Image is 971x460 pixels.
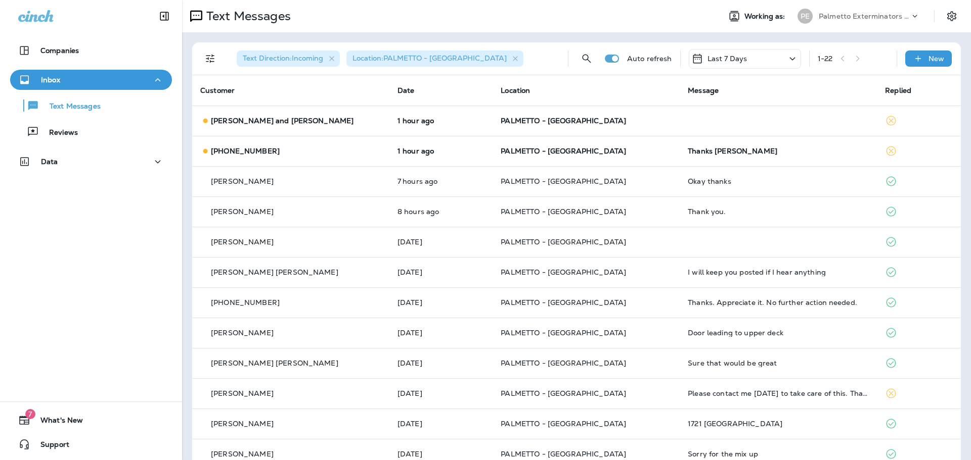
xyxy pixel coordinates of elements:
p: Aug 15, 2025 09:08 AM [398,450,484,458]
p: Aug 18, 2025 09:34 AM [398,329,484,337]
span: Message [688,86,719,95]
span: PALMETTO - [GEOGRAPHIC_DATA] [501,146,626,156]
div: I will keep you posted if I hear anything [688,268,869,276]
span: PALMETTO - [GEOGRAPHIC_DATA] [501,116,626,125]
p: [PERSON_NAME] and [PERSON_NAME] [211,117,354,125]
div: Door leading to upper deck [688,329,869,337]
div: Sure that would be great [688,359,869,367]
div: Text Direction:Incoming [237,50,340,67]
p: Data [41,158,58,166]
p: Companies [40,46,79,55]
p: Aug 19, 2025 03:22 PM [398,147,484,155]
span: Location : PALMETTO - [GEOGRAPHIC_DATA] [352,54,507,63]
p: Palmetto Exterminators LLC [819,12,910,20]
p: Aug 18, 2025 10:00 AM [398,298,484,306]
div: 1 - 22 [818,55,833,63]
span: Location [501,86,530,95]
p: Aug 18, 2025 11:04 AM [398,268,484,276]
span: PALMETTO - [GEOGRAPHIC_DATA] [501,449,626,458]
span: PALMETTO - [GEOGRAPHIC_DATA] [501,268,626,277]
p: [PERSON_NAME] [211,450,274,458]
p: [PERSON_NAME] [211,420,274,428]
span: What's New [30,416,83,428]
p: New [929,55,944,63]
div: Location:PALMETTO - [GEOGRAPHIC_DATA] [346,50,523,67]
button: Support [10,434,172,454]
span: PALMETTO - [GEOGRAPHIC_DATA] [501,359,626,368]
p: Aug 19, 2025 03:26 PM [398,117,484,125]
p: Reviews [39,128,78,138]
span: Text Direction : Incoming [243,54,323,63]
div: Thanks Peter Rosenthal [688,147,869,155]
span: PALMETTO - [GEOGRAPHIC_DATA] [501,207,626,216]
div: 1721 Manassas [688,420,869,428]
span: Working as: [744,12,787,21]
span: Replied [885,86,911,95]
p: Text Messages [39,102,101,112]
p: Aug 15, 2025 03:25 PM [398,420,484,428]
p: Aug 19, 2025 08:04 AM [398,208,484,216]
p: Auto refresh [627,55,672,63]
span: PALMETTO - [GEOGRAPHIC_DATA] [501,298,626,307]
p: Aug 18, 2025 11:13 AM [398,238,484,246]
span: [PHONE_NUMBER] [211,146,280,156]
span: PALMETTO - [GEOGRAPHIC_DATA] [501,177,626,186]
span: Support [30,440,69,452]
button: Companies [10,40,172,61]
span: Date [398,86,415,95]
button: Settings [943,7,961,25]
span: PALMETTO - [GEOGRAPHIC_DATA] [501,237,626,246]
p: Aug 19, 2025 08:43 AM [398,177,484,185]
p: [PERSON_NAME] [211,329,274,337]
p: Aug 18, 2025 07:56 AM [398,359,484,367]
p: Text Messages [202,9,291,24]
span: PALMETTO - [GEOGRAPHIC_DATA] [501,389,626,398]
p: [PERSON_NAME] [211,177,274,185]
div: PE [798,9,813,24]
div: Sorry for the mix up [688,450,869,458]
div: Please contact me Monday, August 18th to take care of this. Thanks. [688,389,869,397]
button: Search Messages [577,48,597,69]
p: [PERSON_NAME] [PERSON_NAME] [211,359,338,367]
p: Aug 17, 2025 05:48 PM [398,389,484,397]
p: Inbox [41,76,60,84]
span: PALMETTO - [GEOGRAPHIC_DATA] [501,328,626,337]
span: PALMETTO - [GEOGRAPHIC_DATA] [501,419,626,428]
button: Filters [200,48,220,69]
p: [PERSON_NAME] [211,238,274,246]
button: Collapse Sidebar [150,6,179,26]
div: Okay thanks [688,177,869,185]
p: [PERSON_NAME] [PERSON_NAME] [211,268,338,276]
button: Inbox [10,70,172,90]
p: [PERSON_NAME] [211,389,274,397]
span: 7 [25,409,35,419]
p: [PERSON_NAME] [211,208,274,216]
button: Text Messages [10,95,172,116]
div: Thank you. [688,208,869,216]
button: Data [10,151,172,172]
span: [PHONE_NUMBER] [211,298,280,307]
button: Reviews [10,121,172,142]
span: Customer [200,86,235,95]
p: Last 7 Days [708,55,747,63]
button: 7What's New [10,410,172,430]
div: Thanks. Appreciate it. No further action needed. [688,298,869,306]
